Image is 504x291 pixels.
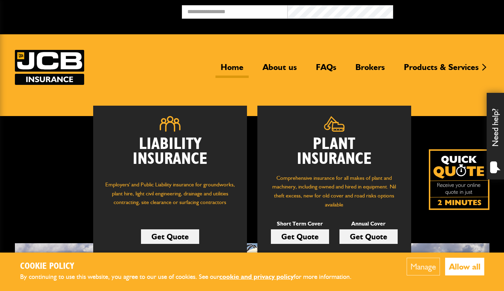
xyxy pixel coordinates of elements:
[445,258,484,275] button: Allow all
[104,180,237,213] p: Employers' and Public Liability insurance for groundworks, plant hire, light civil engineering, d...
[215,62,249,78] a: Home
[271,229,329,244] a: Get Quote
[20,261,363,272] h2: Cookie Policy
[15,50,84,85] a: JCB Insurance Services
[268,137,401,167] h2: Plant Insurance
[350,62,390,78] a: Brokers
[257,62,302,78] a: About us
[15,50,84,85] img: JCB Insurance Services logo
[429,149,489,210] img: Quick Quote
[399,62,484,78] a: Products & Services
[311,62,342,78] a: FAQs
[339,219,398,228] p: Annual Cover
[487,93,504,179] div: Need help?
[104,137,237,174] h2: Liability Insurance
[429,149,489,210] a: Get your insurance quote isn just 2-minutes
[268,174,401,209] p: Comprehensive insurance for all makes of plant and machinery, including owned and hired in equipm...
[407,258,440,275] button: Manage
[271,219,329,228] p: Short Term Cover
[20,272,363,282] p: By continuing to use this website, you agree to our use of cookies. See our for more information.
[141,229,199,244] a: Get Quote
[219,273,294,281] a: cookie and privacy policy
[393,5,499,16] button: Broker Login
[339,229,398,244] a: Get Quote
